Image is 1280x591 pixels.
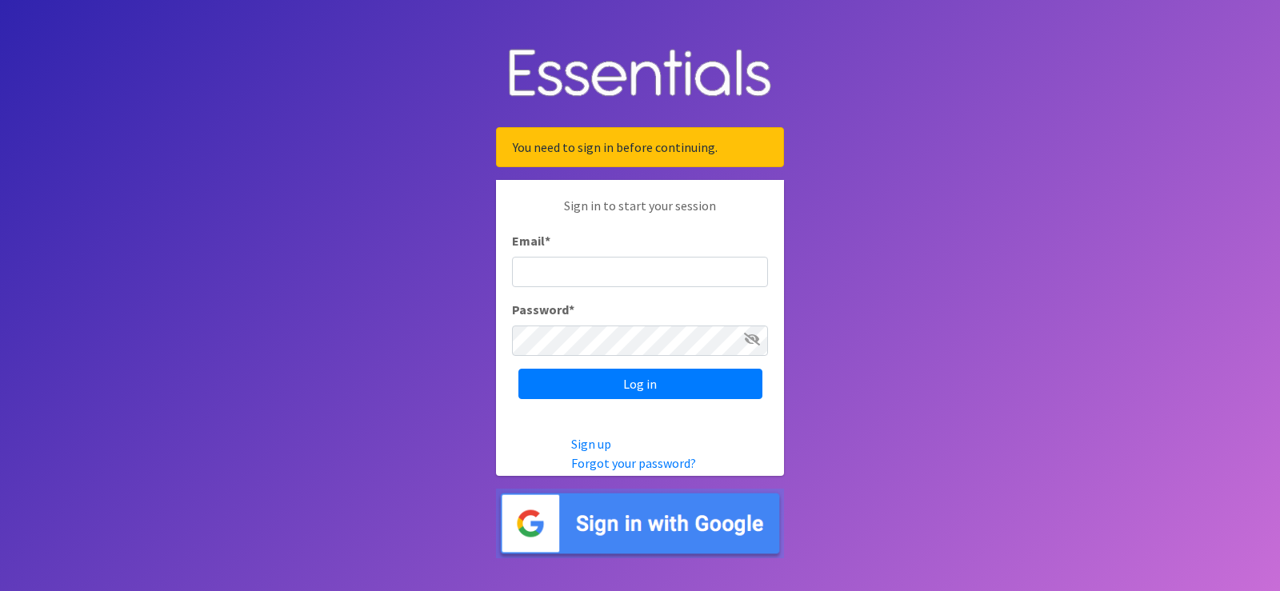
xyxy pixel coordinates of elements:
img: Human Essentials [496,33,784,115]
div: You need to sign in before continuing. [496,127,784,167]
abbr: required [569,301,574,317]
abbr: required [545,233,550,249]
label: Email [512,231,550,250]
a: Forgot your password? [571,455,696,471]
a: Sign up [571,436,611,452]
p: Sign in to start your session [512,196,768,231]
img: Sign in with Google [496,489,784,558]
input: Log in [518,369,762,399]
label: Password [512,300,574,319]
